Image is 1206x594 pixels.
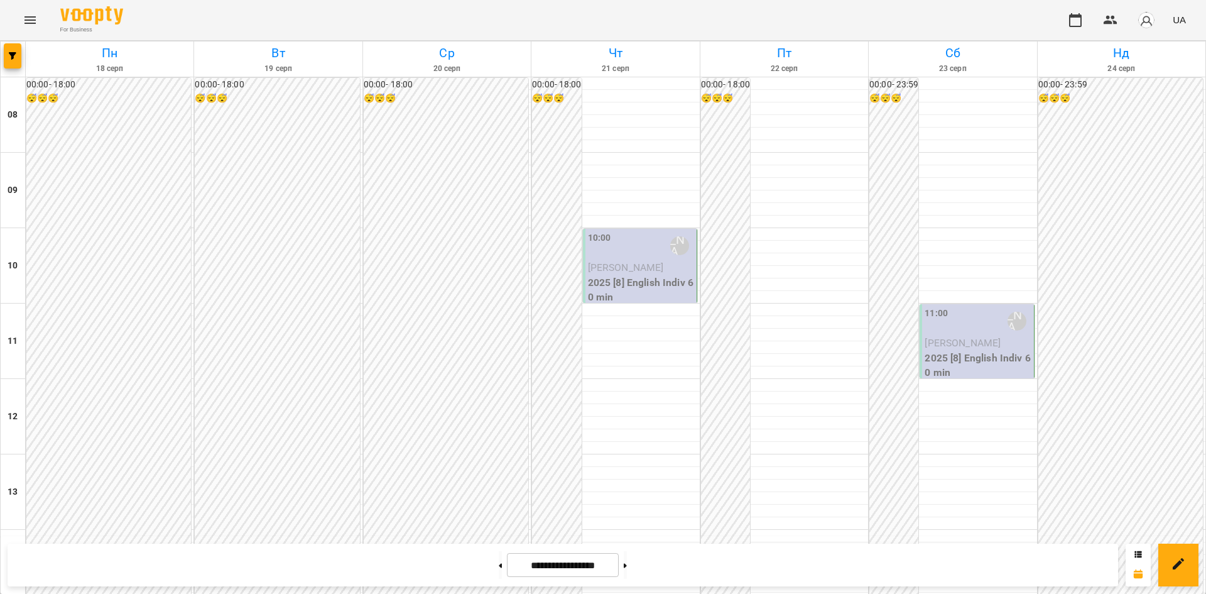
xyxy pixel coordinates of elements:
span: UA [1173,13,1186,26]
h6: 😴😴😴 [195,92,359,106]
h6: 00:00 - 18:00 [364,78,528,92]
h6: 😴😴😴 [364,92,528,106]
h6: 00:00 - 18:00 [701,78,750,92]
h6: 😴😴😴 [869,92,918,106]
div: Стецюк Ілона (а) [1008,312,1026,331]
h6: 00:00 - 18:00 [195,78,359,92]
p: 2025 [8] English Indiv 60 min [588,275,694,305]
h6: 😴😴😴 [26,92,191,106]
h6: 11 [8,334,18,348]
h6: Пн [28,43,192,63]
h6: 00:00 - 23:59 [1038,78,1203,92]
p: 2025 [8] English Indiv 60 min [925,351,1031,380]
h6: 😴😴😴 [701,92,750,106]
span: For Business [60,26,123,34]
h6: Нд [1040,43,1203,63]
h6: 18 серп [28,63,192,75]
h6: 22 серп [702,63,866,75]
h6: 09 [8,184,18,197]
button: Menu [15,5,45,35]
h6: Чт [533,43,697,63]
button: UA [1168,8,1191,31]
h6: Ср [365,43,529,63]
h6: 21 серп [533,63,697,75]
h6: 12 [8,410,18,424]
h6: 10 [8,259,18,273]
h6: 00:00 - 18:00 [26,78,191,92]
h6: 😴😴😴 [1038,92,1203,106]
div: Стецюк Ілона (а) [670,236,689,255]
h6: 23 серп [871,63,1035,75]
h6: 20 серп [365,63,529,75]
label: 11:00 [925,307,948,321]
h6: Сб [871,43,1035,63]
h6: 00:00 - 23:59 [869,78,918,92]
h6: 24 серп [1040,63,1203,75]
h6: Вт [196,43,360,63]
img: Voopty Logo [60,6,123,25]
h6: 00:00 - 18:00 [532,78,581,92]
h6: 08 [8,108,18,122]
span: [PERSON_NAME] [588,261,664,273]
img: avatar_s.png [1138,11,1155,29]
h6: 😴😴😴 [532,92,581,106]
span: [PERSON_NAME] [925,337,1001,349]
label: 10:00 [588,231,611,245]
h6: Пт [702,43,866,63]
h6: 19 серп [196,63,360,75]
h6: 13 [8,485,18,499]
